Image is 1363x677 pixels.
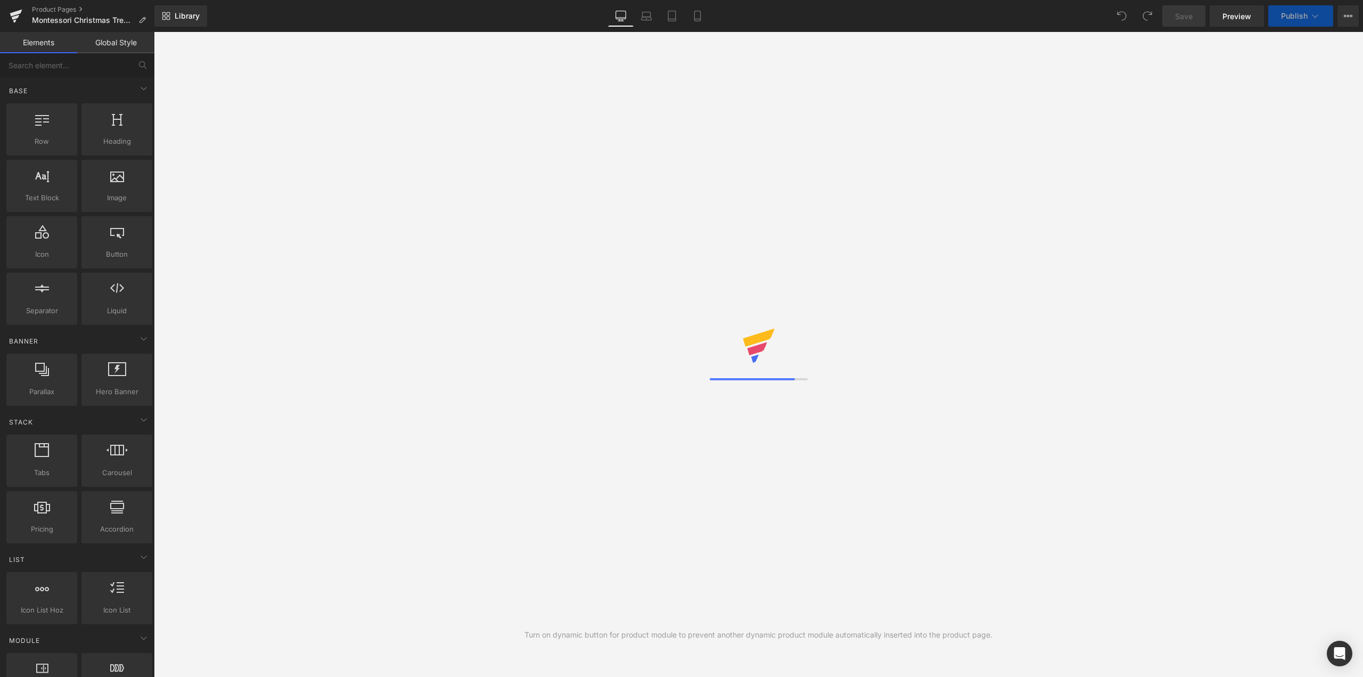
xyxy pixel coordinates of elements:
[85,467,149,478] span: Carousel
[85,605,149,616] span: Icon List
[85,386,149,397] span: Hero Banner
[10,386,74,397] span: Parallax
[10,467,74,478] span: Tabs
[1268,5,1333,27] button: Publish
[524,629,992,641] div: Turn on dynamic button for product module to prevent another dynamic product module automatically...
[10,605,74,616] span: Icon List Hoz
[659,5,685,27] a: Tablet
[1175,11,1193,22] span: Save
[10,305,74,316] span: Separator
[8,86,29,96] span: Base
[1210,5,1264,27] a: Preview
[85,136,149,147] span: Heading
[10,136,74,147] span: Row
[1281,12,1308,20] span: Publish
[10,249,74,260] span: Icon
[85,192,149,203] span: Image
[8,554,26,565] span: List
[634,5,659,27] a: Laptop
[1337,5,1359,27] button: More
[85,305,149,316] span: Liquid
[608,5,634,27] a: Desktop
[1222,11,1251,22] span: Preview
[32,5,154,14] a: Product Pages
[1111,5,1132,27] button: Undo
[32,16,134,25] span: Montessori Christmas Tree Bundle
[10,192,74,203] span: Text Block
[154,5,207,27] a: New Library
[8,417,34,427] span: Stack
[85,249,149,260] span: Button
[8,635,41,646] span: Module
[10,524,74,535] span: Pricing
[85,524,149,535] span: Accordion
[175,11,200,21] span: Library
[1137,5,1158,27] button: Redo
[1327,641,1352,666] div: Open Intercom Messenger
[685,5,710,27] a: Mobile
[77,32,154,53] a: Global Style
[8,336,39,346] span: Banner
